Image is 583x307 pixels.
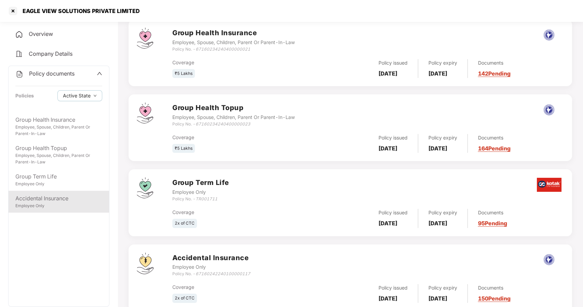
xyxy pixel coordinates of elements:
i: 67160234240400000023 [196,121,250,126]
img: svg+xml;base64,PHN2ZyB4bWxucz0iaHR0cDovL3d3dy53My5vcmcvMjAwMC9zdmciIHdpZHRoPSIyNCIgaGVpZ2h0PSIyNC... [15,30,23,39]
img: nia.png [537,253,561,266]
b: [DATE] [379,145,397,152]
h3: Group Term Life [172,177,229,188]
img: svg+xml;base64,PHN2ZyB4bWxucz0iaHR0cDovL3d3dy53My5vcmcvMjAwMC9zdmciIHdpZHRoPSI0OS4zMjEiIGhlaWdodD... [137,253,154,274]
div: Policy No. - [172,196,229,202]
img: nia.png [537,28,561,42]
div: 2x of CTC [172,219,197,228]
div: Documents [478,209,507,216]
div: Accidental Insurance [15,194,102,203]
div: Coverage [172,209,303,216]
a: 164 Pending [478,145,511,152]
b: [DATE] [428,220,447,227]
i: TR001711 [196,196,217,201]
div: Coverage [172,283,303,291]
div: 2x of CTC [172,294,197,303]
b: [DATE] [379,220,397,227]
div: Policy No. - [172,271,250,277]
h3: Accidental Insurance [172,253,250,263]
div: Employee Only [15,181,102,187]
div: Policy expiry [428,134,457,142]
div: ₹5 Lakhs [172,69,195,78]
img: svg+xml;base64,PHN2ZyB4bWxucz0iaHR0cDovL3d3dy53My5vcmcvMjAwMC9zdmciIHdpZHRoPSI0Ny43MTQiIGhlaWdodD... [137,28,153,49]
b: [DATE] [428,145,447,152]
span: Active State [63,92,91,99]
div: Documents [478,284,511,292]
div: Group Health Insurance [15,116,102,124]
img: nia.png [537,103,561,117]
div: EAGLE VIEW SOLUTIONS PRIVATE LIMITED [18,8,140,14]
h3: Group Health Topup [172,103,295,113]
div: Coverage [172,59,303,66]
div: Group Health Topup [15,144,102,152]
div: Policy expiry [428,284,457,292]
b: [DATE] [428,295,447,302]
div: Employee, Spouse, Children, Parent Or Parent-In-Law [172,114,295,121]
div: Policy No. - [172,46,295,53]
b: [DATE] [379,295,397,302]
h3: Group Health Insurance [172,28,295,38]
div: Coverage [172,134,303,141]
img: svg+xml;base64,PHN2ZyB4bWxucz0iaHR0cDovL3d3dy53My5vcmcvMjAwMC9zdmciIHdpZHRoPSI0Ny43MTQiIGhlaWdodD... [137,103,153,123]
a: 150 Pending [478,295,511,302]
div: Documents [478,134,511,142]
span: Policy documents [29,70,75,77]
div: Policy issued [379,284,408,292]
img: svg+xml;base64,PHN2ZyB4bWxucz0iaHR0cDovL3d3dy53My5vcmcvMjAwMC9zdmciIHdpZHRoPSIyNCIgaGVpZ2h0PSIyNC... [15,70,24,78]
span: Overview [29,30,53,37]
div: Employee, Spouse, Children, Parent Or Parent-In-Law [15,124,102,137]
span: down [93,94,97,98]
span: up [97,71,102,76]
div: ₹5 Lakhs [172,144,195,153]
div: Policy expiry [428,59,457,67]
div: Group Term Life [15,172,102,181]
div: Documents [478,59,511,67]
img: svg+xml;base64,PHN2ZyB4bWxucz0iaHR0cDovL3d3dy53My5vcmcvMjAwMC9zdmciIHdpZHRoPSI0Ny43MTQiIGhlaWdodD... [137,177,153,198]
div: Policies [15,92,34,99]
img: kotak.png [537,178,561,192]
i: 67160234240400000021 [196,46,250,52]
b: [DATE] [428,70,447,77]
div: Policy issued [379,59,408,67]
div: Employee Only [15,203,102,209]
div: Employee, Spouse, Children, Parent Or Parent-In-Law [172,39,295,46]
div: Policy issued [379,209,408,216]
a: 142 Pending [478,70,511,77]
b: [DATE] [379,70,397,77]
div: Policy expiry [428,209,457,216]
button: Active Statedown [57,90,102,101]
div: Policy issued [379,134,408,142]
span: Company Details [29,50,72,57]
div: Employee, Spouse, Children, Parent Or Parent-In-Law [15,152,102,165]
img: svg+xml;base64,PHN2ZyB4bWxucz0iaHR0cDovL3d3dy53My5vcmcvMjAwMC9zdmciIHdpZHRoPSIyNCIgaGVpZ2h0PSIyNC... [15,50,23,58]
div: Policy No. - [172,121,295,128]
div: Employee Only [172,263,250,271]
i: 67160242240100000117 [196,271,250,276]
a: 95 Pending [478,220,507,227]
div: Employee Only [172,188,229,196]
